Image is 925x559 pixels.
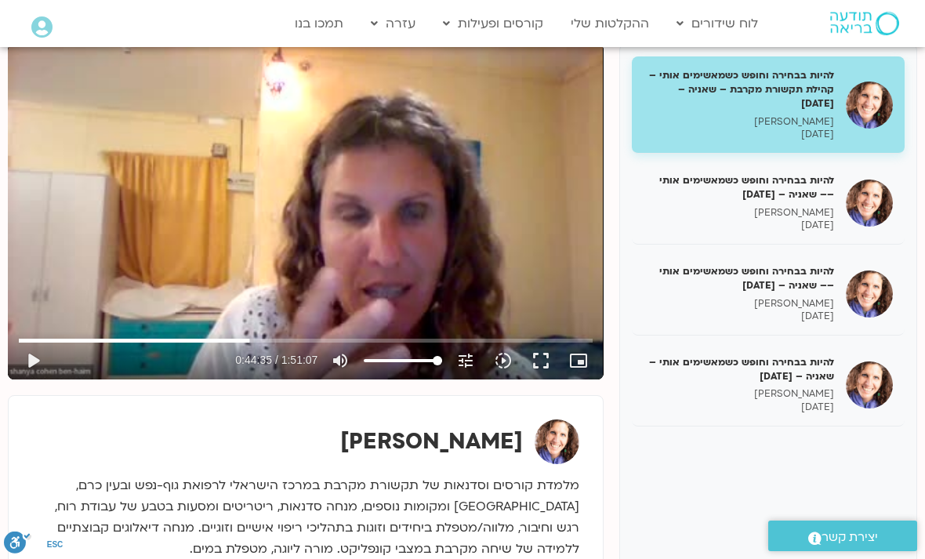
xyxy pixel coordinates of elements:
img: להיות בבחירה וחופש כשמאשימים אותי – קהילת תקשורת מקרבת – שאניה – 07/05/35 [846,82,893,129]
p: [PERSON_NAME] [644,297,834,310]
strong: [PERSON_NAME] [340,427,523,456]
a: עזרה [363,9,423,38]
h5: להיות בבחירה וחופש כשמאשימים אותי – קהילת תקשורת מקרבת – שאניה – [DATE] [644,68,834,111]
p: [DATE] [644,401,834,414]
p: [PERSON_NAME] [644,115,834,129]
img: להיות בבחירה וחופש כשמאשימים אותי –– שאניה – 21/05/25 [846,270,893,318]
p: [DATE] [644,310,834,323]
img: שאנייה כהן בן חיים [535,419,579,464]
img: תודעה בריאה [830,12,899,35]
h5: להיות בבחירה וחופש כשמאשימים אותי –– שאניה – [DATE] [644,264,834,292]
img: להיות בבחירה וחופש כשמאשימים אותי – שאניה – 28/05/25 [846,361,893,408]
a: יצירת קשר [768,521,917,551]
a: ההקלטות שלי [563,9,657,38]
span: יצירת קשר [822,527,878,548]
h5: להיות בבחירה וחופש כשמאשימים אותי – שאניה – [DATE] [644,355,834,383]
h5: להיות בבחירה וחופש כשמאשימים אותי –– שאניה – [DATE] [644,173,834,201]
img: להיות בבחירה וחופש כשמאשימים אותי –– שאניה – 14/05/25 [846,180,893,227]
p: [DATE] [644,219,834,232]
a: לוח שידורים [669,9,766,38]
a: קורסים ופעילות [435,9,551,38]
a: תמכו בנו [287,9,351,38]
p: [DATE] [644,128,834,141]
p: [PERSON_NAME] [644,387,834,401]
p: [PERSON_NAME] [644,206,834,220]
